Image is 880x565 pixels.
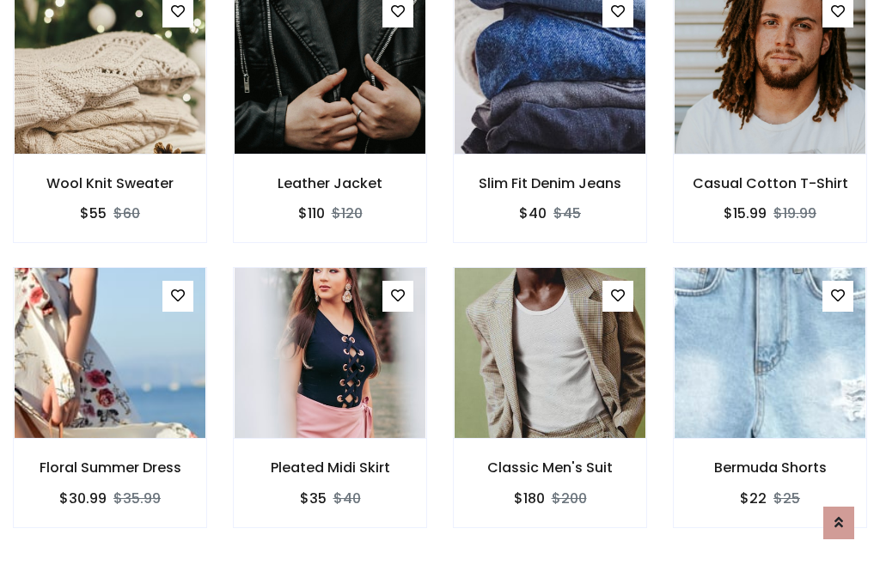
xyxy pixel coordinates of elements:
[724,205,767,222] h6: $15.99
[14,175,206,191] h6: Wool Knit Sweater
[740,490,767,507] h6: $22
[113,489,161,508] del: $35.99
[454,459,646,476] h6: Classic Men's Suit
[14,459,206,476] h6: Floral Summer Dress
[332,204,363,223] del: $120
[80,205,107,222] h6: $55
[298,205,325,222] h6: $110
[454,175,646,191] h6: Slim Fit Denim Jeans
[234,175,426,191] h6: Leather Jacket
[552,489,587,508] del: $200
[300,490,327,507] h6: $35
[113,204,140,223] del: $60
[674,175,866,191] h6: Casual Cotton T-Shirt
[674,459,866,476] h6: Bermuda Shorts
[333,489,361,508] del: $40
[234,459,426,476] h6: Pleated Midi Skirt
[773,204,816,223] del: $19.99
[773,489,800,508] del: $25
[514,490,545,507] h6: $180
[59,490,107,507] h6: $30.99
[553,204,581,223] del: $45
[519,205,547,222] h6: $40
